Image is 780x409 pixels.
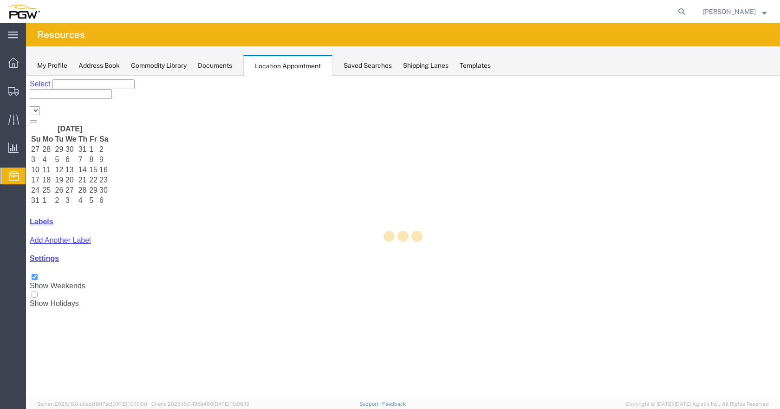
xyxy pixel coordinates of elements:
td: 6 [39,79,51,89]
th: We [39,59,51,68]
a: Support [359,401,383,407]
div: Templates [460,61,491,71]
h4: Resources [37,23,85,46]
td: 25 [16,110,27,119]
td: 31 [5,120,15,130]
th: [DATE] [16,49,72,58]
div: My Profile [37,61,67,71]
div: Shipping Lanes [403,61,448,71]
td: 1 [63,69,72,78]
span: Server: 2025.18.0-a0edd1917ac [37,401,147,407]
td: 29 [29,69,38,78]
div: Address Book [78,61,120,71]
td: 7 [52,79,62,89]
td: 4 [16,79,27,89]
td: 6 [73,120,83,130]
span: Copyright © [DATE]-[DATE] Agistix Inc., All Rights Reserved [626,400,769,408]
input: Show Holidays [6,216,12,222]
td: 23 [73,100,83,109]
td: 31 [52,69,62,78]
label: Show Weekends [4,198,59,214]
th: Mo [16,59,27,68]
div: Location Appointment [243,55,332,76]
td: 22 [63,100,72,109]
a: Labels [4,142,27,150]
div: Commodity Library [131,61,187,71]
td: 10 [5,90,15,99]
td: 2 [29,120,38,130]
th: Tu [29,59,38,68]
td: 14 [52,90,62,99]
td: 27 [5,69,15,78]
button: [PERSON_NAME] [702,6,767,17]
th: Fr [63,59,72,68]
td: 29 [63,110,72,119]
td: 16 [73,90,83,99]
td: 26 [29,110,38,119]
a: Add Another Label [4,161,65,169]
td: 30 [73,110,83,119]
a: Feedback [382,401,406,407]
label: Show Holidays [4,215,53,232]
span: Select [4,4,24,12]
div: Documents [198,61,232,71]
td: 2 [73,69,83,78]
a: Settings [4,179,33,187]
td: 5 [29,79,38,89]
th: Sa [73,59,83,68]
td: 30 [39,69,51,78]
img: logo [6,5,40,19]
td: 1 [16,120,27,130]
td: 4 [52,120,62,130]
td: 13 [39,90,51,99]
td: 3 [39,120,51,130]
td: 28 [16,69,27,78]
td: 27 [39,110,51,119]
td: 20 [39,100,51,109]
span: [DATE] 10:10:00 [111,401,147,407]
td: 9 [73,79,83,89]
td: 17 [5,100,15,109]
td: 8 [63,79,72,89]
span: Brandy Shannon [703,6,756,17]
input: Show Weekends [6,198,12,204]
div: Saved Searches [344,61,392,71]
td: 3 [5,79,15,89]
td: 21 [52,100,62,109]
th: Su [5,59,15,68]
td: 15 [63,90,72,99]
td: 12 [29,90,38,99]
th: Th [52,59,62,68]
td: 18 [16,100,27,109]
td: 11 [16,90,27,99]
td: 28 [52,110,62,119]
span: [DATE] 10:06:13 [213,401,249,407]
td: 5 [63,120,72,130]
a: Select [4,4,26,12]
td: 24 [5,110,15,119]
span: Client: 2025.18.0-198a450 [151,401,249,407]
td: 19 [29,100,38,109]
